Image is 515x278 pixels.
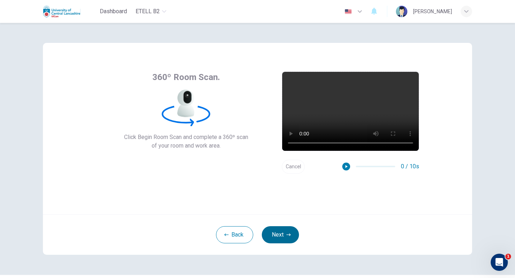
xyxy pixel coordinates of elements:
[133,5,169,18] button: eTELL B2
[136,7,160,16] span: eTELL B2
[43,4,80,19] img: Uclan logo
[124,133,248,142] span: Click Begin Room Scan and complete a 360º scan
[124,142,248,150] span: of your room and work area.
[43,4,97,19] a: Uclan logo
[413,7,452,16] div: [PERSON_NAME]
[216,226,253,243] button: Back
[262,226,299,243] button: Next
[152,71,220,83] span: 360º Room Scan.
[100,7,127,16] span: Dashboard
[282,160,305,174] button: Cancel
[505,254,511,259] span: 1
[97,5,130,18] button: Dashboard
[491,254,508,271] iframe: Intercom live chat
[396,6,407,17] img: Profile picture
[344,9,353,14] img: en
[401,162,419,171] span: 0 / 10s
